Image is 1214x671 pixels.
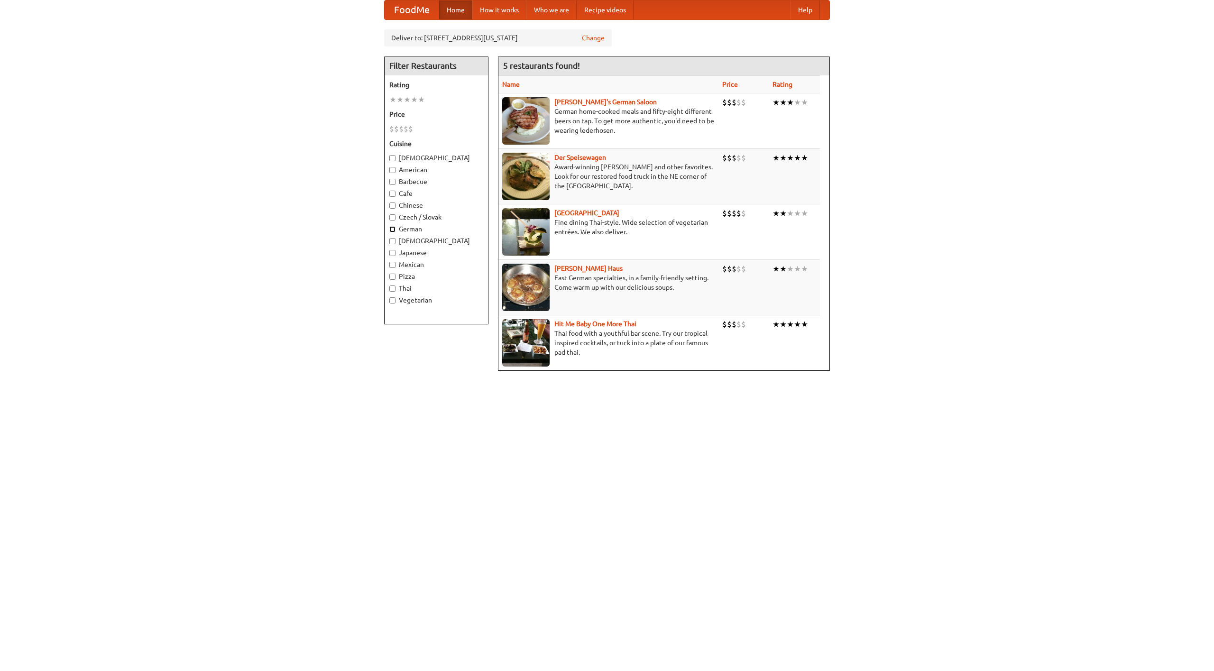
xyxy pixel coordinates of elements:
li: ★ [801,153,808,163]
input: Pizza [389,274,395,280]
input: [DEMOGRAPHIC_DATA] [389,238,395,244]
li: ★ [787,319,794,330]
label: Czech / Slovak [389,212,483,222]
input: Thai [389,285,395,292]
li: $ [732,97,736,108]
li: ★ [780,153,787,163]
li: ★ [780,208,787,219]
a: Name [502,81,520,88]
ng-pluralize: 5 restaurants found! [503,61,580,70]
li: $ [394,124,399,134]
input: Cafe [389,191,395,197]
img: speisewagen.jpg [502,153,550,200]
li: $ [736,264,741,274]
li: ★ [780,264,787,274]
li: ★ [794,208,801,219]
li: ★ [787,97,794,108]
label: Pizza [389,272,483,281]
input: Mexican [389,262,395,268]
li: ★ [389,94,396,105]
label: Mexican [389,260,483,269]
li: ★ [418,94,425,105]
input: [DEMOGRAPHIC_DATA] [389,155,395,161]
li: ★ [787,153,794,163]
li: ★ [404,94,411,105]
li: ★ [773,264,780,274]
li: ★ [773,153,780,163]
input: American [389,167,395,173]
li: $ [741,153,746,163]
li: $ [399,124,404,134]
li: ★ [794,319,801,330]
label: Japanese [389,248,483,257]
li: $ [736,153,741,163]
li: ★ [773,97,780,108]
input: Czech / Slovak [389,214,395,221]
li: ★ [801,97,808,108]
label: Cafe [389,189,483,198]
li: $ [722,153,727,163]
li: $ [404,124,408,134]
img: esthers.jpg [502,97,550,145]
label: [DEMOGRAPHIC_DATA] [389,236,483,246]
h5: Price [389,110,483,119]
li: ★ [794,97,801,108]
li: $ [722,208,727,219]
li: $ [727,319,732,330]
li: $ [741,97,746,108]
li: ★ [794,264,801,274]
p: Fine dining Thai-style. Wide selection of vegetarian entrées. We also deliver. [502,218,715,237]
li: $ [736,319,741,330]
a: [PERSON_NAME] Haus [554,265,623,272]
a: Home [439,0,472,19]
label: Vegetarian [389,295,483,305]
a: FoodMe [385,0,439,19]
li: $ [732,208,736,219]
li: $ [741,264,746,274]
li: ★ [787,264,794,274]
li: $ [722,97,727,108]
li: $ [722,319,727,330]
li: ★ [396,94,404,105]
li: $ [408,124,413,134]
p: Thai food with a youthful bar scene. Try our tropical inspired cocktails, or tuck into a plate of... [502,329,715,357]
li: $ [727,208,732,219]
li: $ [727,97,732,108]
input: Barbecue [389,179,395,185]
li: ★ [801,264,808,274]
li: $ [727,264,732,274]
img: satay.jpg [502,208,550,256]
li: $ [736,97,741,108]
li: $ [741,319,746,330]
label: Barbecue [389,177,483,186]
li: ★ [411,94,418,105]
input: German [389,226,395,232]
li: ★ [801,319,808,330]
a: Rating [773,81,792,88]
a: Price [722,81,738,88]
img: babythai.jpg [502,319,550,367]
li: ★ [787,208,794,219]
p: Award-winning [PERSON_NAME] and other favorites. Look for our restored food truck in the NE corne... [502,162,715,191]
li: $ [736,208,741,219]
h5: Rating [389,80,483,90]
b: [GEOGRAPHIC_DATA] [554,209,619,217]
li: $ [722,264,727,274]
li: ★ [780,319,787,330]
a: [PERSON_NAME]'s German Saloon [554,98,657,106]
a: Recipe videos [577,0,634,19]
h5: Cuisine [389,139,483,148]
input: Japanese [389,250,395,256]
li: $ [389,124,394,134]
label: Thai [389,284,483,293]
a: Der Speisewagen [554,154,606,161]
a: How it works [472,0,526,19]
li: ★ [780,97,787,108]
p: East German specialties, in a family-friendly setting. Come warm up with our delicious soups. [502,273,715,292]
input: Vegetarian [389,297,395,303]
input: Chinese [389,202,395,209]
label: [DEMOGRAPHIC_DATA] [389,153,483,163]
li: ★ [773,208,780,219]
label: Chinese [389,201,483,210]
